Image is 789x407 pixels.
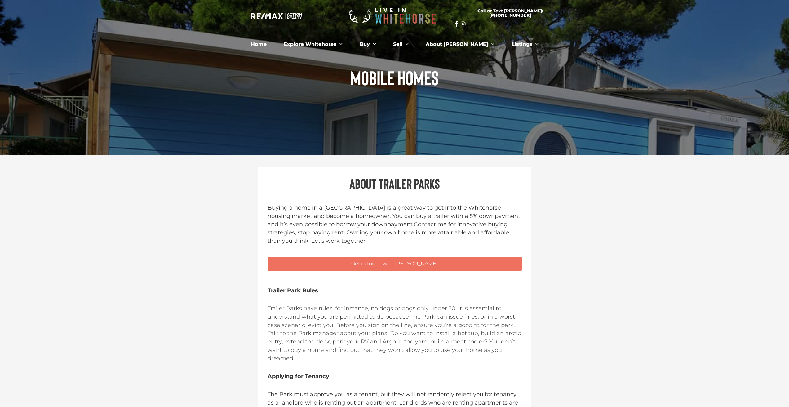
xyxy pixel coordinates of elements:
span: Call or Text [PERSON_NAME]: [PHONE_NUMBER] [462,9,558,17]
a: Sell [388,38,413,51]
h2: About Trailer Parks [268,177,522,190]
nav: Menu [224,38,565,51]
a: Buy [355,38,381,51]
a: Explore Whitehorse [279,38,347,51]
span: Contact me for innovative buying strategies, stop paying rent. Owning your own home is more attai... [268,221,509,245]
span: Get in touch with [PERSON_NAME] [351,261,438,266]
span: Buying a home in a [GEOGRAPHIC_DATA] is a great way to get into the Whitehorse housing market and... [268,204,521,228]
a: About [PERSON_NAME] [421,38,499,51]
p: Trailer Parks have rules; for instance, no dogs or dogs only under 30. It is essential to underst... [268,304,522,363]
b: Trailer Park Rules [268,287,318,294]
a: Call or Text [PERSON_NAME]: [PHONE_NUMBER] [455,5,566,21]
a: Get in touch with [PERSON_NAME] [268,257,522,271]
a: Listings [507,38,543,51]
b: Applying for Tenancy [268,373,329,380]
h1: Mobile Homes [261,68,528,87]
a: Home [246,38,271,51]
